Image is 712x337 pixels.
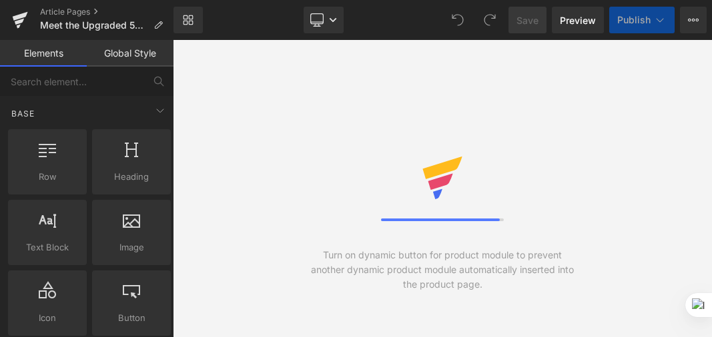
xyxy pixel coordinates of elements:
span: Text Block [12,240,83,254]
a: New Library [173,7,203,33]
button: Publish [609,7,675,33]
span: Meet the Upgraded 5418 PRO Espresso Machine [40,20,148,31]
a: Preview [552,7,604,33]
span: Heading [96,170,167,184]
span: Button [96,311,167,325]
button: More [680,7,707,33]
span: Image [96,240,167,254]
a: Global Style [87,40,173,67]
span: Preview [560,13,596,27]
span: Base [10,107,36,120]
span: Save [516,13,539,27]
span: Row [12,170,83,184]
span: Icon [12,311,83,325]
a: Article Pages [40,7,173,17]
div: Turn on dynamic button for product module to prevent another dynamic product module automatically... [308,248,577,292]
span: Publish [617,15,651,25]
button: Undo [444,7,471,33]
button: Redo [476,7,503,33]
